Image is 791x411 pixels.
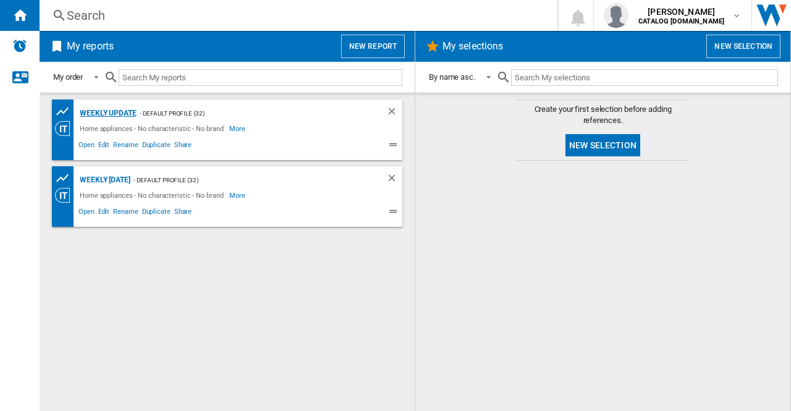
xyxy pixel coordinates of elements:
div: Delete [386,106,402,121]
span: Open [77,206,96,221]
h2: My selections [440,35,505,58]
span: Rename [111,206,140,221]
div: Weekly update [77,106,137,121]
img: alerts-logo.svg [12,38,27,53]
span: Duplicate [140,206,172,221]
div: Home appliances - No characteristic - No brand [77,121,229,136]
b: CATALOG [DOMAIN_NAME] [638,17,724,25]
button: New selection [565,134,640,156]
span: Edit [96,206,112,221]
span: Rename [111,139,140,154]
div: Home appliances - No characteristic - No brand [77,188,229,203]
button: New selection [706,35,780,58]
button: New report [341,35,405,58]
span: Open [77,139,96,154]
div: Weekly [DATE] [77,172,130,188]
span: Duplicate [140,139,172,154]
div: Delete [386,172,402,188]
div: By name asc. [429,72,475,82]
div: - Default profile (32) [130,172,362,188]
div: Search [67,7,525,24]
div: My order [53,72,83,82]
img: profile.jpg [604,3,628,28]
h2: My reports [64,35,116,58]
span: Edit [96,139,112,154]
span: [PERSON_NAME] [638,6,724,18]
span: More [229,121,247,136]
div: Product prices grid [55,171,77,186]
div: Product prices grid [55,104,77,119]
span: More [229,188,247,203]
span: Create your first selection before adding references. [517,104,690,126]
input: Search My selections [511,69,778,86]
div: Category View [55,188,77,203]
span: Share [172,206,194,221]
input: Search My reports [119,69,402,86]
div: - Default profile (32) [137,106,362,121]
span: Share [172,139,194,154]
div: Category View [55,121,77,136]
